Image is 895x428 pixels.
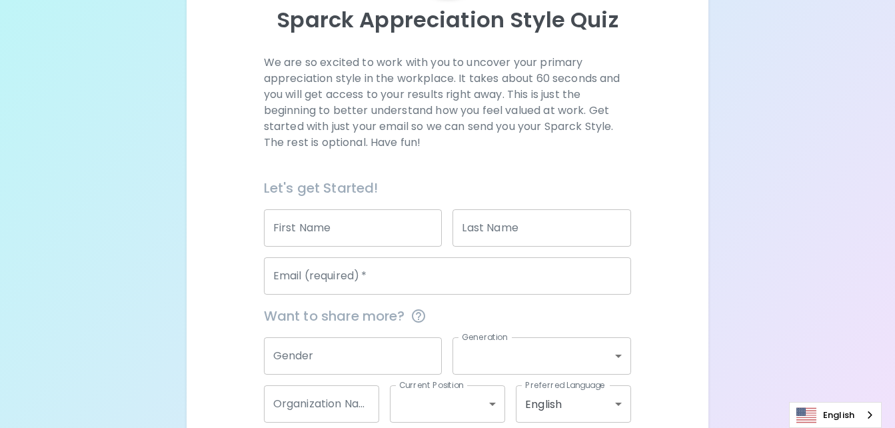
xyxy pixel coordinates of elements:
[525,379,605,391] label: Preferred Language
[264,305,632,327] span: Want to share more?
[789,402,882,428] div: Language
[203,7,692,33] p: Sparck Appreciation Style Quiz
[516,385,631,423] div: English
[411,308,427,324] svg: This information is completely confidential and only used for aggregated appreciation studies at ...
[399,379,464,391] label: Current Position
[790,403,881,427] a: English
[264,55,632,151] p: We are so excited to work with you to uncover your primary appreciation style in the workplace. I...
[264,177,632,199] h6: Let's get Started!
[462,331,508,343] label: Generation
[789,402,882,428] aside: Language selected: English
